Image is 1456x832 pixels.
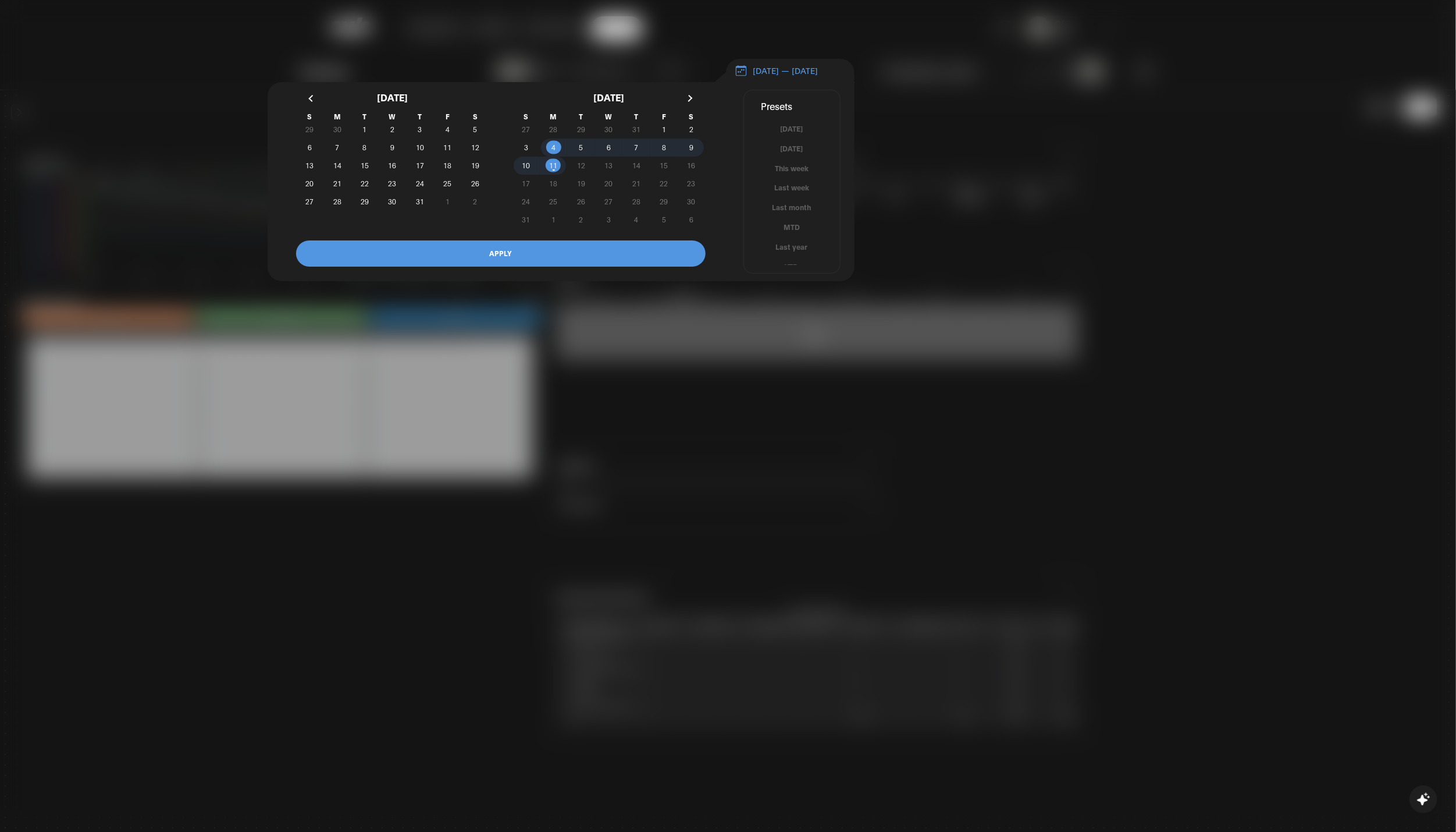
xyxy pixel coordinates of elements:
span: 25 [443,173,451,194]
button: [DATE] — [DATE] [726,59,855,83]
button: 12 [567,157,594,175]
button: 7 [323,139,351,157]
img: Calendar [735,64,747,77]
button: 14 [622,157,650,175]
span: S [512,112,540,121]
span: M [540,112,567,121]
span: F [434,112,461,121]
span: F [650,112,678,121]
button: 31 [512,211,540,229]
button: 22 [351,175,378,193]
span: 4 [446,119,450,140]
button: 23 [379,175,406,193]
button: 29 [351,193,378,211]
button: 21 [323,175,351,193]
span: 24 [416,173,424,194]
button: 15 [351,157,378,175]
button: 4 [434,121,461,139]
span: 4 [551,137,556,158]
button: Last year [744,242,840,253]
span: 7 [335,137,339,158]
span: 26 [577,191,585,212]
span: S [461,112,489,121]
button: 3 [406,121,433,139]
span: M [323,112,351,121]
button: 18 [434,157,461,175]
button: 20 [296,175,323,193]
span: 12 [471,137,479,158]
button: 19 [461,157,489,175]
button: 28 [622,193,650,211]
button: 5 [567,139,594,157]
span: 23 [688,173,696,194]
button: 6 [296,139,323,157]
button: 6 [595,139,622,157]
span: W [379,112,406,121]
span: 26 [471,173,479,194]
button: This week [744,163,840,174]
button: 26 [461,175,489,193]
span: 13 [305,155,314,176]
span: 8 [662,137,666,158]
button: 9 [678,139,705,157]
button: 2 [379,121,406,139]
span: T [567,112,594,121]
button: 3 [512,139,540,157]
button: [DATE] [744,123,840,134]
span: 23 [388,173,396,194]
button: 19 [567,175,594,193]
span: W [595,112,622,121]
span: 14 [333,155,341,176]
span: 8 [363,137,367,158]
button: 13 [595,157,622,175]
span: S [678,112,705,121]
span: 27 [305,191,314,212]
span: 29 [660,191,668,212]
button: 16 [678,157,705,175]
button: 16 [379,157,406,175]
span: 9 [689,137,693,158]
span: 20 [305,173,314,194]
button: 29 [650,193,678,211]
span: 21 [632,173,640,194]
button: 21 [622,175,650,193]
button: 15 [650,157,678,175]
button: APPLY [296,240,706,267]
span: 1 [363,119,367,140]
span: 20 [604,173,613,194]
span: 3 [418,119,422,140]
span: 15 [660,155,668,176]
button: Last week [744,182,840,193]
button: Last month [744,202,840,213]
span: 25 [550,191,558,212]
div: [DATE] [296,82,489,112]
span: 22 [660,173,668,194]
button: 24 [406,175,433,193]
span: 10 [416,137,424,158]
button: 12 [461,139,489,157]
span: 24 [522,191,530,212]
span: 16 [388,155,396,176]
button: 23 [678,175,705,193]
span: 31 [522,209,530,230]
span: 11 [443,137,451,158]
button: YTD [744,261,840,272]
span: 18 [443,155,451,176]
span: 16 [688,155,696,176]
span: 2 [689,119,693,140]
button: 30 [678,193,705,211]
span: 17 [416,155,424,176]
span: 30 [388,191,396,212]
span: 3 [524,137,528,158]
button: 11 [540,157,567,175]
button: 2 [678,121,705,139]
span: 17 [522,173,530,194]
button: 26 [567,193,594,211]
span: 14 [632,155,640,176]
span: S [296,112,323,121]
span: 15 [361,155,369,176]
button: MTD [744,222,840,233]
button: 25 [540,193,567,211]
button: 13 [296,157,323,175]
button: 8 [650,139,678,157]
